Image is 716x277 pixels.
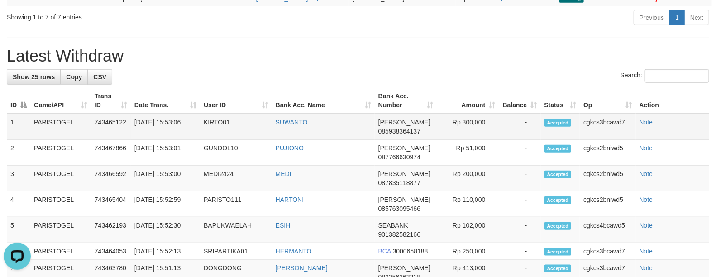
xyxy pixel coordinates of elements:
[66,73,82,81] span: Copy
[7,114,30,140] td: 1
[378,144,430,152] span: [PERSON_NAME]
[437,140,499,166] td: Rp 51,000
[131,217,200,243] td: [DATE] 15:52:30
[131,166,200,191] td: [DATE] 15:53:00
[276,144,304,152] a: PUJIONO
[30,217,91,243] td: PARISTOGEL
[91,191,131,217] td: 743465404
[580,140,635,166] td: cgkcs2bniwd5
[544,145,572,153] span: Accepted
[437,191,499,217] td: Rp 110,000
[30,114,91,140] td: PARISTOGEL
[91,88,131,114] th: Trans ID: activate to sort column ascending
[200,88,272,114] th: User ID: activate to sort column ascending
[131,88,200,114] th: Date Trans.: activate to sort column ascending
[276,119,308,126] a: SUWANTO
[30,166,91,191] td: PARISTOGEL
[7,69,61,85] a: Show 25 rows
[378,170,430,177] span: [PERSON_NAME]
[91,114,131,140] td: 743465122
[645,69,709,83] input: Search:
[544,119,572,127] span: Accepted
[669,10,685,25] a: 1
[30,191,91,217] td: PARISTOGEL
[276,222,291,229] a: ESIH
[7,191,30,217] td: 4
[91,166,131,191] td: 743466592
[640,222,653,229] a: Note
[93,73,106,81] span: CSV
[200,243,272,260] td: SRIPARTIKA01
[276,248,312,255] a: HERMANTO
[640,264,653,272] a: Note
[499,243,541,260] td: -
[91,217,131,243] td: 743462193
[200,114,272,140] td: KIRTO01
[437,88,499,114] th: Amount: activate to sort column ascending
[640,170,653,177] a: Note
[541,88,580,114] th: Status: activate to sort column ascending
[378,248,391,255] span: BCA
[375,88,437,114] th: Bank Acc. Number: activate to sort column ascending
[621,69,709,83] label: Search:
[378,205,420,212] span: Copy 085763095466 to clipboard
[580,191,635,217] td: cgkcs2bniwd5
[544,222,572,230] span: Accepted
[272,88,375,114] th: Bank Acc. Name: activate to sort column ascending
[640,119,653,126] a: Note
[91,140,131,166] td: 743467866
[437,243,499,260] td: Rp 250,000
[378,179,420,186] span: Copy 087835118877 to clipboard
[437,217,499,243] td: Rp 102,000
[437,114,499,140] td: Rp 300,000
[7,140,30,166] td: 2
[499,140,541,166] td: -
[378,128,420,135] span: Copy 085938364137 to clipboard
[276,196,304,203] a: HARTONI
[200,166,272,191] td: MEDI2424
[276,264,328,272] a: [PERSON_NAME]
[87,69,112,85] a: CSV
[7,166,30,191] td: 3
[640,248,653,255] a: Note
[580,114,635,140] td: cgkcs3bcawd7
[580,88,635,114] th: Op: activate to sort column ascending
[580,243,635,260] td: cgkcs3bcawd7
[378,222,408,229] span: SEABANK
[7,217,30,243] td: 5
[200,191,272,217] td: PARISTO111
[499,191,541,217] td: -
[499,114,541,140] td: -
[544,171,572,178] span: Accepted
[393,248,428,255] span: Copy 3000658188 to clipboard
[580,166,635,191] td: cgkcs2bniwd5
[7,9,291,22] div: Showing 1 to 7 of 7 entries
[640,196,653,203] a: Note
[200,217,272,243] td: BAPUKWAELAH
[91,243,131,260] td: 743464053
[131,140,200,166] td: [DATE] 15:53:01
[7,88,30,114] th: ID: activate to sort column descending
[499,217,541,243] td: -
[499,166,541,191] td: -
[30,88,91,114] th: Game/API: activate to sort column ascending
[636,88,709,114] th: Action
[7,47,709,65] h1: Latest Withdraw
[640,144,653,152] a: Note
[378,196,430,203] span: [PERSON_NAME]
[544,265,572,272] span: Accepted
[437,166,499,191] td: Rp 200,000
[131,114,200,140] td: [DATE] 15:53:06
[13,73,55,81] span: Show 25 rows
[60,69,88,85] a: Copy
[4,4,31,31] button: Open LiveChat chat widget
[378,153,420,161] span: Copy 087766630974 to clipboard
[544,248,572,256] span: Accepted
[30,243,91,260] td: PARISTOGEL
[131,191,200,217] td: [DATE] 15:52:59
[378,119,430,126] span: [PERSON_NAME]
[499,88,541,114] th: Balance: activate to sort column ascending
[378,231,420,238] span: Copy 901382582166 to clipboard
[580,217,635,243] td: cgkcs4bcawd5
[200,140,272,166] td: GUNDOL10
